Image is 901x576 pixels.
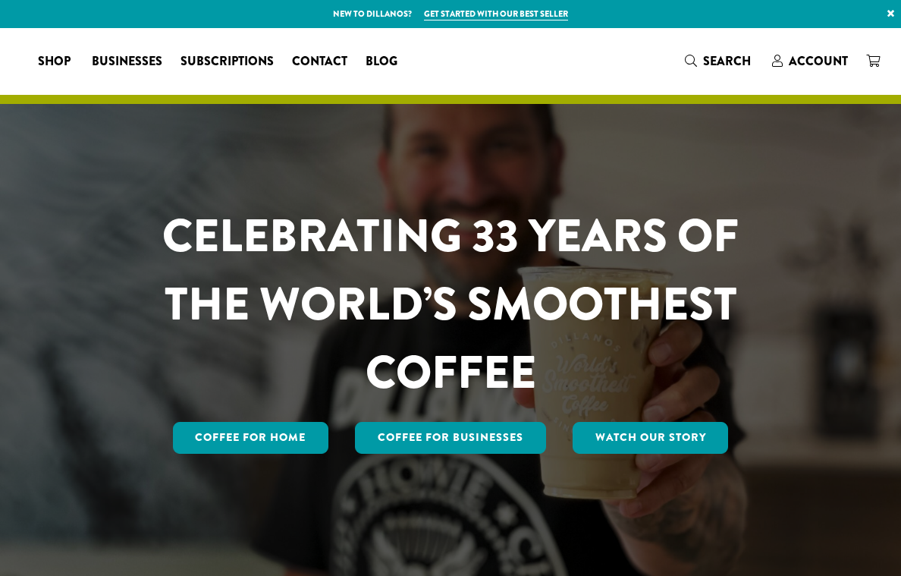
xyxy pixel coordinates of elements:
[173,422,329,454] a: Coffee for Home
[92,52,162,71] span: Businesses
[366,52,397,71] span: Blog
[355,422,546,454] a: Coffee For Businesses
[181,52,274,71] span: Subscriptions
[121,202,780,407] h1: CELEBRATING 33 YEARS OF THE WORLD’S SMOOTHEST COFFEE
[424,8,568,20] a: Get started with our best seller
[292,52,347,71] span: Contact
[38,52,71,71] span: Shop
[789,52,848,70] span: Account
[703,52,751,70] span: Search
[676,49,763,74] a: Search
[29,49,83,74] a: Shop
[573,422,729,454] a: Watch Our Story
